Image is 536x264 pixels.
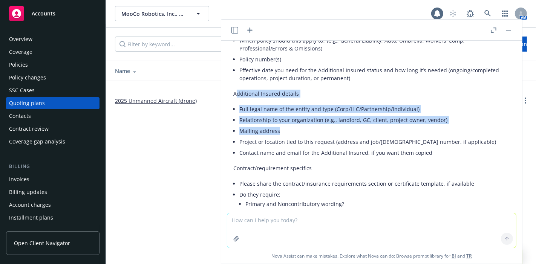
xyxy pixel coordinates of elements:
div: Billing updates [9,186,47,198]
div: Account charges [9,199,51,211]
p: Additional Insured details [233,90,510,98]
a: Overview [6,33,100,45]
span: Accounts [32,11,55,17]
span: Nova Assist can make mistakes. Explore what Nova can do: Browse prompt library for and [224,248,519,264]
div: Policy changes [9,72,46,84]
div: Contract review [9,123,49,135]
a: TR [466,253,472,259]
a: Contract review [6,123,100,135]
li: Relationship to your organization (e.g., landlord, GC, client, project owner, vendor) [239,114,510,125]
div: Name [115,67,251,75]
a: Start snowing [446,6,461,21]
a: Coverage [6,46,100,58]
div: Quoting plans [9,97,45,109]
li: Which policy should this apply to? (e.g., General Liability, Auto, Umbrella, Workers’ Comp, Profe... [239,35,510,54]
div: Coverage gap analysis [9,136,65,148]
li: Do they require: [239,189,510,262]
a: Report a Bug [463,6,478,21]
a: Account charges [6,199,100,211]
div: SSC Cases [9,84,35,96]
a: 2025 Unmanned Aircraft (drone) [115,97,197,105]
a: Accounts [6,3,100,24]
a: Switch app [498,6,513,21]
button: MooCo Robotics, Inc., DBA: Agtonomy [115,6,209,21]
input: Filter by keyword... [115,37,245,52]
div: Contacts [9,110,31,122]
div: Overview [9,33,32,45]
div: Coverage [9,46,32,58]
li: Primary and Noncontributory wording? [245,198,510,209]
a: Policies [6,59,100,71]
a: Policy changes [6,72,100,84]
p: Contract/requirement specifics [233,164,510,172]
li: Policy number(s) [239,54,510,65]
a: Open options [521,96,530,105]
li: Please share the contract/insurance requirements section or certificate template, if available [239,178,510,189]
div: Installment plans [9,212,53,224]
a: Quoting plans [6,97,100,109]
a: Billing updates [6,186,100,198]
a: Invoices [6,173,100,185]
span: MooCo Robotics, Inc., DBA: Agtonomy [121,10,187,18]
li: Waiver of Subrogation? [245,209,510,220]
li: Project or location tied to this request (address and job/[DEMOGRAPHIC_DATA] number, if applicable) [239,136,510,147]
li: Mailing address [239,125,510,136]
li: Contact name and email for the Additional Insured, if you want them copied [239,147,510,158]
li: Effective date you need for the Additional Insured status and how long it’s needed (ongoing/compl... [239,65,510,84]
li: Full legal name of the entity and type (Corp/LLC/Partnership/Individual) [239,104,510,114]
div: Billing [6,163,100,170]
a: SSC Cases [6,84,100,96]
a: Search [480,6,495,21]
a: Contacts [6,110,100,122]
a: BI [452,253,456,259]
a: Installment plans [6,212,100,224]
div: Invoices [9,173,29,185]
a: Coverage gap analysis [6,136,100,148]
div: Policies [9,59,28,71]
span: Open Client Navigator [14,239,70,247]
